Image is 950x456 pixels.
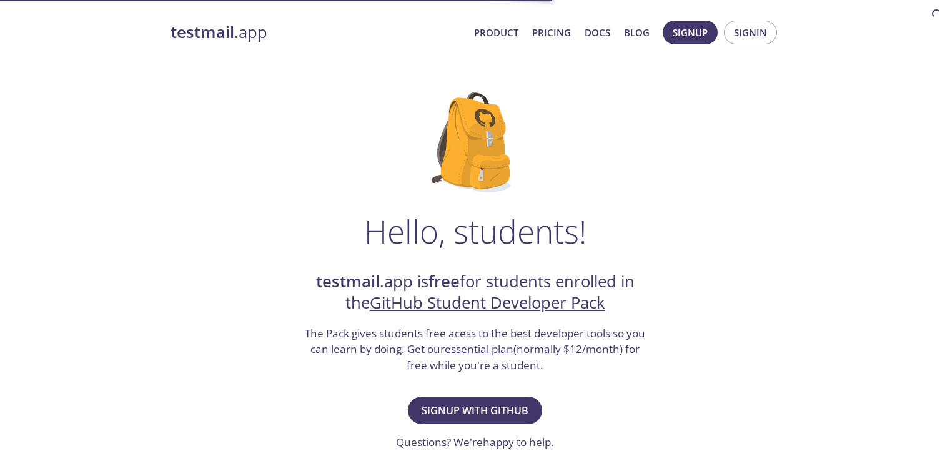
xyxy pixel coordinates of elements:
[445,342,513,356] a: essential plan
[585,24,610,41] a: Docs
[408,397,542,424] button: Signup with GitHub
[396,434,554,450] h3: Questions? We're .
[432,92,518,192] img: github-student-backpack.png
[663,21,718,44] button: Signup
[171,21,234,43] strong: testmail
[724,21,777,44] button: Signin
[483,435,551,449] a: happy to help
[474,24,518,41] a: Product
[532,24,571,41] a: Pricing
[370,292,605,314] a: GitHub Student Developer Pack
[422,402,528,419] span: Signup with GitHub
[364,212,586,250] h1: Hello, students!
[734,24,767,41] span: Signin
[624,24,650,41] a: Blog
[428,270,460,292] strong: free
[304,325,647,374] h3: The Pack gives students free acess to the best developer tools so you can learn by doing. Get our...
[316,270,380,292] strong: testmail
[304,271,647,314] h2: .app is for students enrolled in the
[171,22,464,43] a: testmail.app
[673,24,708,41] span: Signup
